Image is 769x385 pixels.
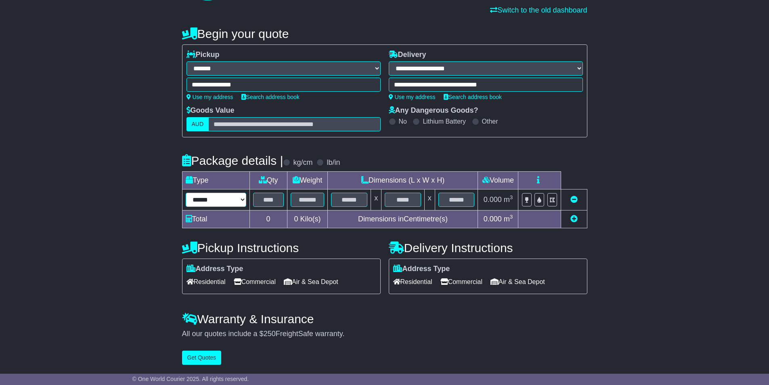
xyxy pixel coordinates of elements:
span: © One World Courier 2025. All rights reserved. [132,376,249,382]
h4: Warranty & Insurance [182,312,587,326]
span: 0 [294,215,298,223]
td: Kilo(s) [287,210,328,228]
span: m [504,196,513,204]
label: lb/in [327,158,340,167]
label: No [399,118,407,125]
td: x [424,189,435,210]
td: Type [182,172,249,189]
label: kg/cm [293,158,312,167]
label: Lithium Battery [423,118,466,125]
a: Use my address [186,94,233,100]
label: Address Type [393,265,450,273]
label: Goods Value [186,106,235,115]
span: 0.000 [484,196,502,204]
label: Other [482,118,498,125]
h4: Begin your quote [182,27,587,40]
td: Dimensions in Centimetre(s) [328,210,478,228]
span: Residential [186,276,226,288]
div: All our quotes include a $ FreightSafe warranty. [182,330,587,339]
span: Air & Sea Depot [490,276,545,288]
td: Qty [249,172,287,189]
label: Pickup [186,50,220,59]
span: Commercial [234,276,276,288]
label: AUD [186,117,209,131]
span: Residential [393,276,432,288]
a: Search address book [444,94,502,100]
sup: 3 [510,194,513,200]
sup: 3 [510,214,513,220]
td: Total [182,210,249,228]
span: m [504,215,513,223]
h4: Pickup Instructions [182,241,381,255]
h4: Package details | [182,154,283,167]
span: Commercial [440,276,482,288]
a: Search address book [241,94,300,100]
td: Volume [478,172,518,189]
h4: Delivery Instructions [389,241,587,255]
span: 250 [264,330,276,338]
label: Any Dangerous Goods? [389,106,478,115]
td: x [371,189,381,210]
label: Address Type [186,265,243,273]
span: 0.000 [484,215,502,223]
a: Add new item [570,215,578,223]
td: Weight [287,172,328,189]
label: Delivery [389,50,426,59]
td: Dimensions (L x W x H) [328,172,478,189]
span: Air & Sea Depot [284,276,338,288]
button: Get Quotes [182,351,222,365]
a: Remove this item [570,196,578,204]
a: Switch to the old dashboard [490,6,587,14]
a: Use my address [389,94,436,100]
td: 0 [249,210,287,228]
